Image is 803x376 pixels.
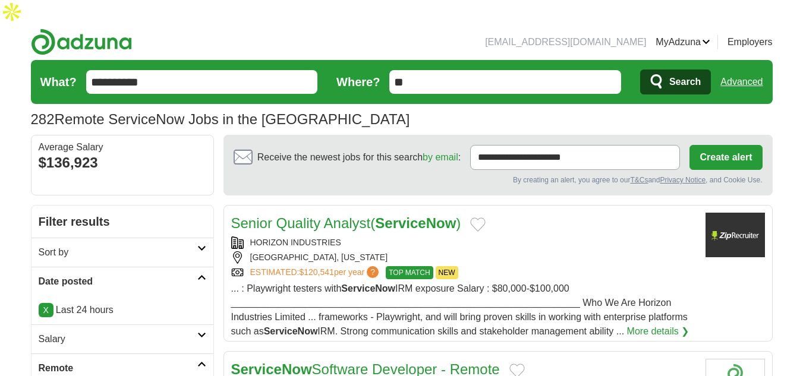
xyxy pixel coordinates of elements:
[341,283,395,293] strong: ServiceNow
[31,109,55,130] span: 282
[39,303,206,317] p: Last 24 hours
[39,303,53,317] a: X
[32,267,213,296] a: Date posted
[257,150,461,165] span: Receive the newest jobs for this search :
[231,251,696,264] div: [GEOGRAPHIC_DATA], [US_STATE]
[470,217,486,232] button: Add to favorite jobs
[32,238,213,267] a: Sort by
[627,324,689,339] a: More details ❯
[231,283,688,336] span: ... : Playwright testers with IRM exposure Salary : $80,000-$100,000 ____________________________...
[436,266,458,279] span: NEW
[689,145,762,170] button: Create alert
[231,215,461,231] a: Senior Quality Analyst(ServiceNow)
[386,266,433,279] span: TOP MATCH
[367,266,379,278] span: ?
[485,35,646,49] li: [EMAIL_ADDRESS][DOMAIN_NAME]
[640,69,711,94] button: Search
[32,324,213,353] a: Salary
[231,236,696,249] div: HORIZON INDUSTRIES
[234,175,763,185] div: By creating an alert, you agree to our and , and Cookie Use.
[656,35,710,49] a: MyAdzuna
[336,73,380,91] label: Where?
[728,35,773,49] a: Employers
[299,267,333,277] span: $120,541
[39,361,197,375] h2: Remote
[630,176,648,184] a: T&Cs
[39,274,197,289] h2: Date posted
[31,29,132,55] img: Adzuna logo
[375,215,456,231] strong: ServiceNow
[669,70,701,94] span: Search
[706,213,765,257] img: Company logo
[39,152,206,173] div: $136,923
[39,332,197,346] h2: Salary
[31,111,410,127] h1: Remote ServiceNow Jobs in the [GEOGRAPHIC_DATA]
[250,266,382,279] a: ESTIMATED:$120,541per year?
[660,176,706,184] a: Privacy Notice
[264,326,318,336] strong: ServiceNow
[40,73,77,91] label: What?
[39,245,197,260] h2: Sort by
[39,143,206,152] div: Average Salary
[32,206,213,238] h2: Filter results
[423,152,458,162] a: by email
[720,70,763,94] a: Advanced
